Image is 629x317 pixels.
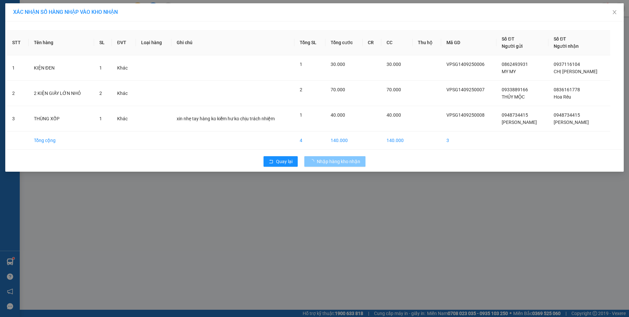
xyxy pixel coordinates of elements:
[304,156,365,167] button: Nhập hàng kho nhận
[612,10,617,15] span: close
[177,116,275,121] span: xin nhẹ tay hàng ko kiểm hư ko chịu trách nhiệm
[136,30,171,55] th: Loại hàng
[63,6,116,21] div: VP [PERSON_NAME]
[554,120,589,125] span: [PERSON_NAME]
[29,106,94,131] td: THÙNG XỐP
[502,36,514,42] span: Số ĐT
[63,6,79,13] span: Nhận:
[99,91,102,96] span: 2
[387,112,401,118] span: 40.000
[29,81,94,106] td: 2 KIỆN GIẤY LỚN NHỎ
[381,30,413,55] th: CC
[502,62,528,67] span: 0862493931
[264,156,298,167] button: rollbackQuay lại
[554,112,580,118] span: 0948734415
[6,21,58,29] div: phú
[554,36,566,42] span: Số ĐT
[317,158,360,165] span: Nhập hàng kho nhận
[63,29,116,39] div: 0902793435
[29,131,94,150] td: Tổng cộng
[7,30,29,55] th: STT
[276,158,292,165] span: Quay lại
[6,29,58,39] div: 0905559200
[502,112,528,118] span: 0948734415
[294,30,325,55] th: Tổng SL
[94,30,112,55] th: SL
[502,43,523,49] span: Người gửi
[446,112,485,118] span: VPSG1409250008
[29,55,94,81] td: KIỆN ĐEN
[441,131,496,150] td: 3
[502,120,537,125] span: [PERSON_NAME]
[554,87,580,92] span: 0836161778
[554,69,597,74] span: CHỊ [PERSON_NAME]
[441,30,496,55] th: Mã GD
[325,131,362,150] td: 140.000
[13,9,118,15] span: XÁC NHẬN SỐ HÀNG NHẬP VÀO KHO NHẬN
[363,30,381,55] th: CR
[171,30,295,55] th: Ghi chú
[300,62,302,67] span: 1
[502,69,516,74] span: MY MY
[331,62,345,67] span: 30.000
[300,112,302,118] span: 1
[502,87,528,92] span: 0933889166
[387,62,401,67] span: 30.000
[300,87,302,92] span: 2
[29,30,94,55] th: Tên hàng
[446,87,485,92] span: VPSG1409250007
[502,94,525,100] span: THỦY MỘC
[7,55,29,81] td: 1
[554,94,571,100] span: Hoa Rêu
[99,65,102,71] span: 1
[62,44,71,51] span: CC :
[62,43,116,52] div: 40.000
[6,6,16,13] span: Gửi:
[112,30,136,55] th: ĐVT
[331,112,345,118] span: 40.000
[387,87,401,92] span: 70.000
[331,87,345,92] span: 70.000
[63,21,116,29] div: TUẤN ANH
[294,131,325,150] td: 4
[112,106,136,131] td: Khác
[413,30,441,55] th: Thu hộ
[446,62,485,67] span: VPSG1409250006
[7,106,29,131] td: 3
[269,159,273,164] span: rollback
[99,116,102,121] span: 1
[7,81,29,106] td: 2
[605,3,624,22] button: Close
[554,62,580,67] span: 0937116104
[310,159,317,164] span: loading
[381,131,413,150] td: 140.000
[6,6,58,21] div: VP [PERSON_NAME]
[325,30,362,55] th: Tổng cước
[554,43,579,49] span: Người nhận
[112,55,136,81] td: Khác
[112,81,136,106] td: Khác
